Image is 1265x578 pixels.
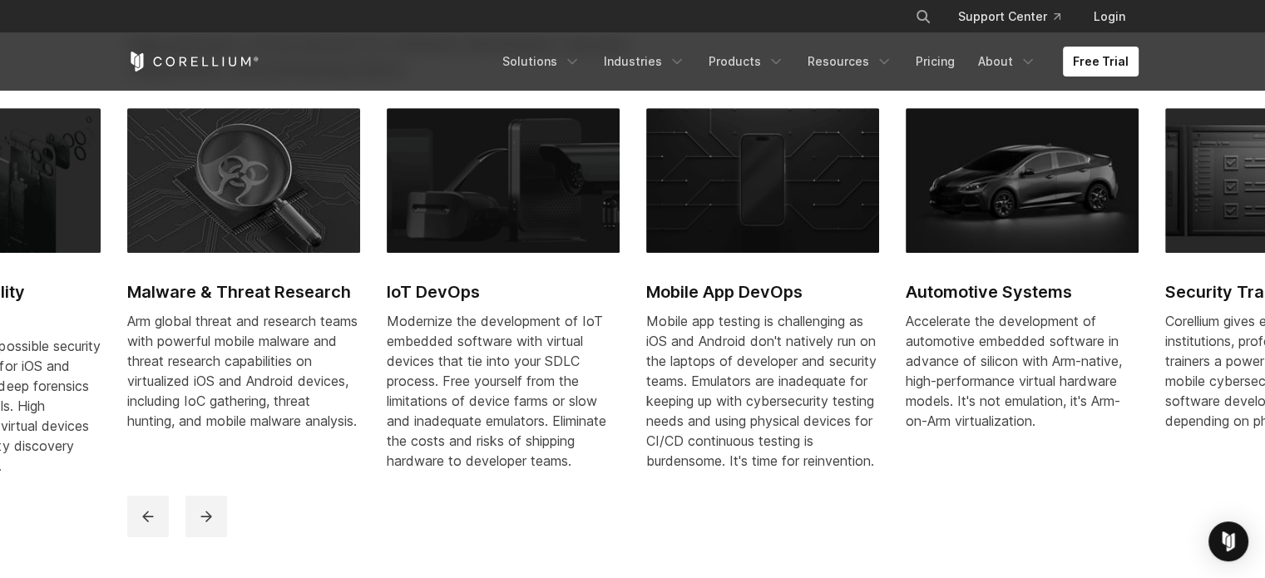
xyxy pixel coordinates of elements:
a: About [968,47,1046,77]
p: Accelerate the development of automotive embedded software in advance of silicon with Arm-native,... [906,311,1139,431]
a: Free Trial [1063,47,1139,77]
div: Navigation Menu [895,2,1139,32]
img: Mobile App DevOps [646,108,879,253]
a: Products [699,47,794,77]
button: previous [127,496,169,537]
div: Modernize the development of IoT embedded software with virtual devices that tie into your SDLC p... [387,311,620,471]
img: IoT DevOps [387,108,620,253]
a: Support Center [945,2,1074,32]
h2: IoT DevOps [387,279,620,304]
img: Automotive Systems [906,108,1139,253]
button: Search [908,2,938,32]
a: Pricing [906,47,965,77]
a: Automotive Systems Automotive Systems Accelerate the development of automotive embedded software ... [906,108,1139,464]
a: Resources [798,47,902,77]
a: Malware & Threat Research Malware & Threat Research Arm global threat and research teams with pow... [127,108,360,451]
a: Login [1080,2,1139,32]
div: Open Intercom Messenger [1208,521,1248,561]
h2: Automotive Systems [906,279,1139,304]
a: Mobile App DevOps Mobile App DevOps Mobile app testing is challenging as iOS and Android don't na... [646,108,879,491]
a: Corellium Home [127,52,259,72]
div: Navigation Menu [492,47,1139,77]
div: Arm global threat and research teams with powerful mobile malware and threat research capabilitie... [127,311,360,431]
a: Solutions [492,47,590,77]
a: IoT DevOps IoT DevOps Modernize the development of IoT embedded software with virtual devices tha... [387,108,620,491]
button: next [185,496,227,537]
a: Industries [594,47,695,77]
h2: Malware & Threat Research [127,279,360,304]
img: Malware & Threat Research [127,108,360,253]
h2: Mobile App DevOps [646,279,879,304]
div: Mobile app testing is challenging as iOS and Android don't natively run on the laptops of develop... [646,311,879,471]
